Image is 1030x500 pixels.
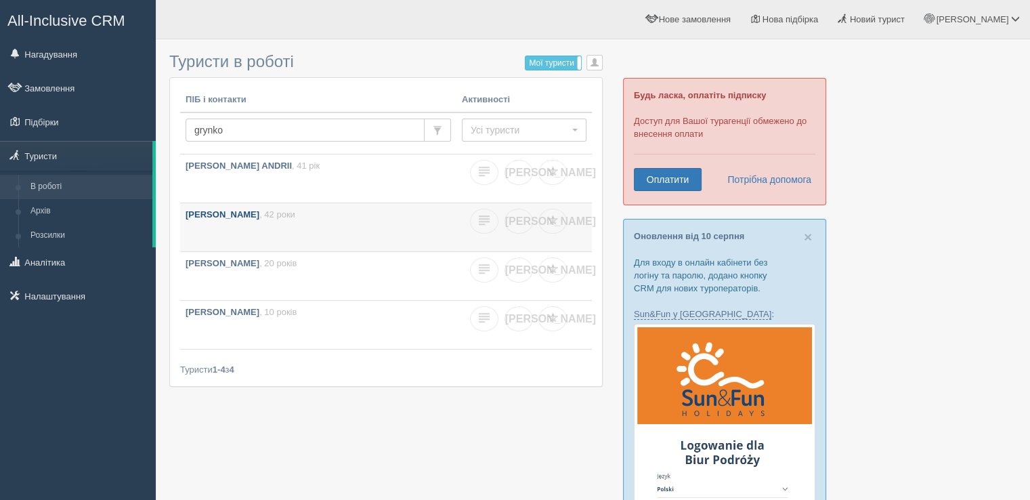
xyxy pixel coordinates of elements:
[259,209,295,220] span: , 42 роки
[505,313,596,325] span: [PERSON_NAME]
[180,154,456,203] a: [PERSON_NAME] ANDRII, 41 рік
[850,14,905,24] span: Новий турист
[186,258,259,268] b: [PERSON_NAME]
[186,307,259,317] b: [PERSON_NAME]
[763,14,819,24] span: Нова підбірка
[471,123,569,137] span: Усі туристи
[230,364,234,375] b: 4
[259,258,297,268] span: , 20 років
[169,52,294,70] span: Туристи в роботі
[505,306,533,331] a: [PERSON_NAME]
[634,90,766,100] b: Будь ласка, оплатіть підписку
[718,168,812,191] a: Потрібна допомога
[180,88,456,112] th: ПІБ і контакти
[24,199,152,224] a: Архів
[525,56,581,70] label: Мої туристи
[804,230,812,244] button: Close
[259,307,297,317] span: , 10 років
[505,257,533,283] a: [PERSON_NAME]
[634,231,744,241] a: Оновлення від 10 серпня
[659,14,731,24] span: Нове замовлення
[936,14,1008,24] span: [PERSON_NAME]
[804,229,812,245] span: ×
[505,160,533,185] a: [PERSON_NAME]
[634,256,815,295] p: Для входу в онлайн кабінети без логіну та паролю, додано кнопку CRM для нових туроператорів.
[24,175,152,199] a: В роботі
[505,167,596,178] span: [PERSON_NAME]
[634,309,771,320] a: Sun&Fun у [GEOGRAPHIC_DATA]
[505,215,596,227] span: [PERSON_NAME]
[180,301,456,349] a: [PERSON_NAME], 10 років
[186,119,425,142] input: Пошук за ПІБ, паспортом або контактами
[213,364,226,375] b: 1-4
[180,252,456,300] a: [PERSON_NAME], 20 років
[24,224,152,248] a: Розсилки
[462,119,586,142] button: Усі туристи
[7,12,125,29] span: All-Inclusive CRM
[186,161,292,171] b: [PERSON_NAME] ANDRII
[1,1,155,38] a: All-Inclusive CRM
[456,88,592,112] th: Активності
[180,363,592,376] div: Туристи з
[180,203,456,251] a: [PERSON_NAME], 42 роки
[186,209,259,220] b: [PERSON_NAME]
[505,209,533,234] a: [PERSON_NAME]
[505,264,596,276] span: [PERSON_NAME]
[634,168,702,191] a: Оплатити
[623,78,826,205] div: Доступ для Вашої турагенції обмежено до внесення оплати
[634,308,815,320] p: :
[292,161,320,171] span: , 41 рік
